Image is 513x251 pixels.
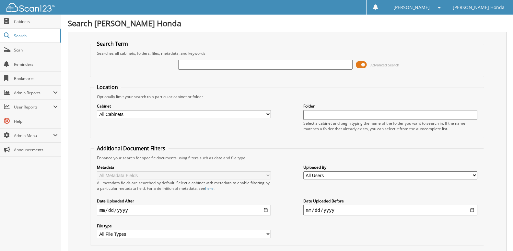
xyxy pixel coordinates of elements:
span: Admin Menu [14,133,53,138]
input: start [97,205,271,215]
input: end [303,205,478,215]
span: [PERSON_NAME] Honda [453,6,505,9]
label: Date Uploaded Before [303,198,478,204]
label: Folder [303,103,478,109]
span: Admin Reports [14,90,53,96]
div: All metadata fields are searched by default. Select a cabinet with metadata to enable filtering b... [97,180,271,191]
img: scan123-logo-white.svg [6,3,55,12]
div: Select a cabinet and begin typing the name of the folder you want to search in. If the name match... [303,120,478,131]
span: Advanced Search [370,63,399,67]
label: Metadata [97,165,271,170]
label: Date Uploaded After [97,198,271,204]
label: Cabinet [97,103,271,109]
span: [PERSON_NAME] [393,6,430,9]
h1: Search [PERSON_NAME] Honda [68,18,507,29]
div: Enhance your search for specific documents using filters such as date and file type. [94,155,481,161]
span: Announcements [14,147,58,153]
legend: Search Term [94,40,131,47]
span: Search [14,33,57,39]
div: Optionally limit your search to a particular cabinet or folder [94,94,481,99]
a: here [205,186,214,191]
div: Searches all cabinets, folders, files, metadata, and keywords [94,51,481,56]
legend: Additional Document Filters [94,145,169,152]
span: Reminders [14,62,58,67]
iframe: Chat Widget [481,220,513,251]
label: File type [97,223,271,229]
span: Bookmarks [14,76,58,81]
span: Scan [14,47,58,53]
span: Cabinets [14,19,58,24]
span: User Reports [14,104,53,110]
span: Help [14,119,58,124]
label: Uploaded By [303,165,478,170]
legend: Location [94,84,121,91]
